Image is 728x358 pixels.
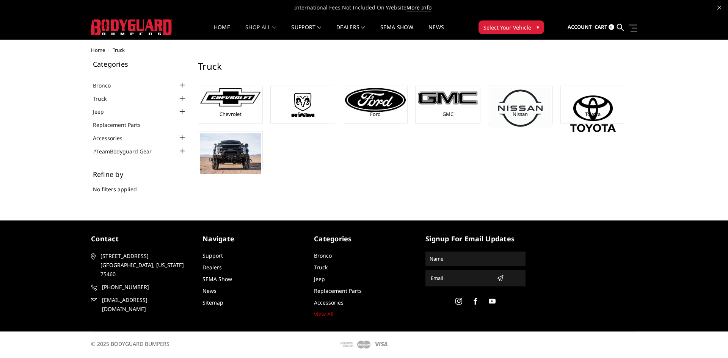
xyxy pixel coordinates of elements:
a: Dealers [202,264,222,271]
a: Support [291,25,321,39]
a: SEMA Show [202,275,232,283]
span: ▾ [537,23,539,31]
span: [EMAIL_ADDRESS][DOMAIN_NAME] [102,295,190,314]
span: 0 [609,24,614,30]
h5: Categories [93,61,187,67]
span: Select Your Vehicle [483,23,531,31]
a: News [428,25,444,39]
h1: Truck [198,61,624,78]
input: Email [428,272,494,284]
h5: contact [91,234,191,244]
span: © 2025 BODYGUARD BUMPERS [91,340,169,347]
a: DBL Designs Trucks [209,156,252,163]
a: Jeep [314,275,325,283]
a: Bronco [93,81,120,89]
h5: Refine by [93,171,187,178]
a: Dealers [336,25,365,39]
span: [PHONE_NUMBER] [102,283,190,292]
a: Home [214,25,230,39]
a: shop all [245,25,276,39]
a: Sitemap [202,299,223,306]
a: #TeamBodyguard Gear [93,147,161,155]
a: More Info [406,4,431,11]
a: Replacement Parts [314,287,362,294]
h5: Categories [314,234,414,244]
h5: Navigate [202,234,303,244]
a: News [202,287,217,294]
span: [STREET_ADDRESS] [GEOGRAPHIC_DATA], [US_STATE] 75460 [100,252,188,279]
a: Nissan [513,111,528,117]
span: Truck [113,47,125,53]
a: Account [568,17,592,38]
a: Replacement Parts [93,121,150,129]
a: Home [91,47,105,53]
img: BODYGUARD BUMPERS [91,19,173,35]
a: Cart 0 [595,17,614,38]
a: Ram [298,111,308,117]
button: Select Your Vehicle [479,20,544,34]
span: Account [568,23,592,30]
a: Toyota [585,111,601,117]
a: [PHONE_NUMBER] [91,283,191,292]
a: GMC [442,111,453,117]
a: Support [202,252,223,259]
a: Truck [314,264,328,271]
a: View All [314,311,334,318]
span: Cart [595,23,607,30]
h5: signup for email updates [425,234,526,244]
div: No filters applied [93,171,187,201]
a: Accessories [314,299,344,306]
a: Ford [370,111,381,117]
a: [EMAIL_ADDRESS][DOMAIN_NAME] [91,295,191,314]
a: Accessories [93,134,132,142]
input: Name [427,253,524,265]
a: Bronco [314,252,332,259]
a: Truck [93,95,116,103]
a: Chevrolet [220,111,242,117]
a: SEMA Show [380,25,413,39]
a: Jeep [93,108,113,116]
